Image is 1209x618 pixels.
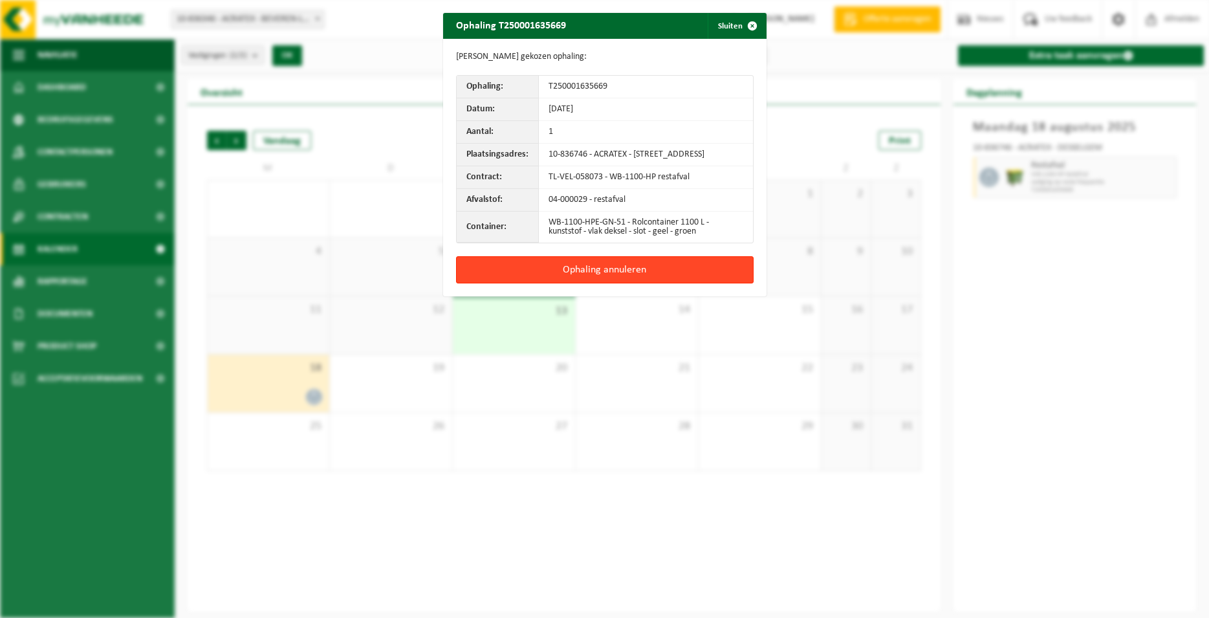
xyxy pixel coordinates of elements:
td: T250001635669 [539,76,753,98]
td: 1 [539,121,753,144]
td: WB-1100-HPE-GN-51 - Rolcontainer 1100 L - kunststof - vlak deksel - slot - geel - groen [539,212,753,243]
td: 04-000029 - restafval [539,189,753,212]
td: 10-836746 - ACRATEX - [STREET_ADDRESS] [539,144,753,166]
p: [PERSON_NAME] gekozen ophaling: [456,52,754,62]
h2: Ophaling T250001635669 [443,13,579,38]
th: Aantal: [457,121,539,144]
th: Container: [457,212,539,243]
td: TL-VEL-058073 - WB-1100-HP restafval [539,166,753,189]
button: Ophaling annuleren [456,256,754,283]
td: [DATE] [539,98,753,121]
th: Afvalstof: [457,189,539,212]
th: Plaatsingsadres: [457,144,539,166]
th: Datum: [457,98,539,121]
button: Sluiten [708,13,765,39]
th: Ophaling: [457,76,539,98]
th: Contract: [457,166,539,189]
